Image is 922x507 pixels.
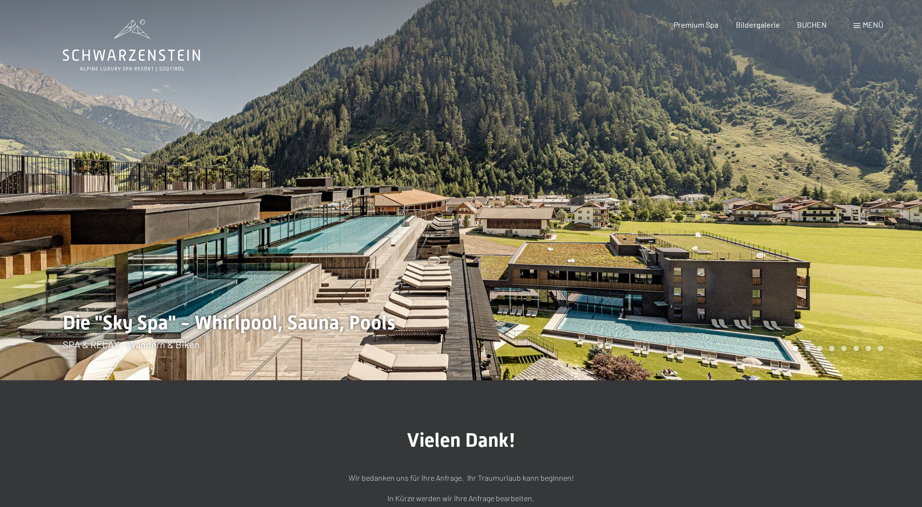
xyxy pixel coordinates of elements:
[218,472,704,484] p: Wir bedanken uns für Ihre Anfrage. Ihr Traumurlaub kann beginnen!
[789,346,883,351] div: Carousel Pagination
[853,346,859,351] div: Carousel Page 6
[797,20,827,29] a: BUCHEN
[829,346,835,351] div: Carousel Page 4
[218,492,704,505] p: In Kürze werden wir Ihre Anfrage bearbeiten.
[841,346,847,351] div: Carousel Page 5
[817,346,822,351] div: Carousel Page 3
[863,20,883,29] span: Menü
[793,346,798,351] div: Carousel Page 1 (Current Slide)
[805,346,810,351] div: Carousel Page 2
[674,20,718,29] a: Premium Spa
[736,20,780,29] a: Bildergalerie
[866,346,871,351] div: Carousel Page 7
[878,346,883,351] div: Carousel Page 8
[407,429,516,452] span: Vielen Dank!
